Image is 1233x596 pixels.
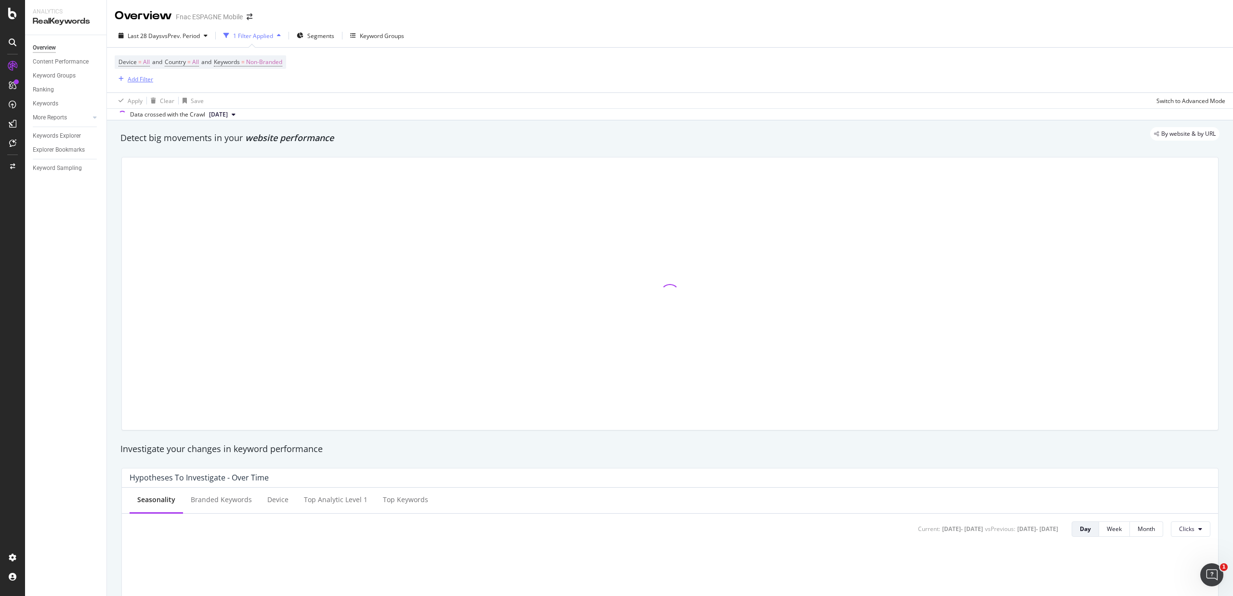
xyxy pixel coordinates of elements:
[152,58,162,66] span: and
[33,113,90,123] a: More Reports
[33,99,100,109] a: Keywords
[33,16,99,27] div: RealKeywords
[201,58,211,66] span: and
[1017,525,1058,533] div: [DATE] - [DATE]
[1099,521,1130,537] button: Week
[115,28,211,43] button: Last 28 DaysvsPrev. Period
[33,85,54,95] div: Ranking
[165,58,186,66] span: Country
[137,495,175,505] div: Seasonality
[293,28,338,43] button: Segments
[118,58,137,66] span: Device
[233,32,273,40] div: 1 Filter Applied
[187,58,191,66] span: =
[1200,563,1223,586] iframe: Intercom live chat
[205,109,239,120] button: [DATE]
[1161,131,1216,137] span: By website & by URL
[241,58,245,66] span: =
[307,32,334,40] span: Segments
[1153,93,1225,108] button: Switch to Advanced Mode
[1138,525,1155,533] div: Month
[33,163,100,173] a: Keyword Sampling
[33,145,85,155] div: Explorer Bookmarks
[130,110,205,119] div: Data crossed with the Crawl
[162,32,200,40] span: vs Prev. Period
[128,75,153,83] div: Add Filter
[33,57,89,67] div: Content Performance
[1171,521,1210,537] button: Clicks
[191,97,204,105] div: Save
[160,97,174,105] div: Clear
[115,93,143,108] button: Apply
[246,55,282,69] span: Non-Branded
[1130,521,1163,537] button: Month
[191,495,252,505] div: Branded Keywords
[918,525,940,533] div: Current:
[176,12,243,22] div: Fnac ESPAGNE Mobile
[1107,525,1122,533] div: Week
[143,55,150,69] span: All
[33,71,76,81] div: Keyword Groups
[1080,525,1091,533] div: Day
[33,57,100,67] a: Content Performance
[1150,127,1220,141] div: legacy label
[33,163,82,173] div: Keyword Sampling
[115,8,172,24] div: Overview
[383,495,428,505] div: Top Keywords
[138,58,142,66] span: =
[267,495,289,505] div: Device
[130,473,269,482] div: Hypotheses to Investigate - Over Time
[304,495,367,505] div: Top analytic Level 1
[33,131,81,141] div: Keywords Explorer
[115,73,153,85] button: Add Filter
[1072,521,1099,537] button: Day
[33,71,100,81] a: Keyword Groups
[147,93,174,108] button: Clear
[33,8,99,16] div: Analytics
[209,110,228,119] span: 2025 Oct. 1st
[33,85,100,95] a: Ranking
[1220,563,1228,571] span: 1
[1179,525,1194,533] span: Clicks
[192,55,199,69] span: All
[120,443,1220,455] div: Investigate your changes in keyword performance
[128,32,162,40] span: Last 28 Days
[1156,97,1225,105] div: Switch to Advanced Mode
[33,43,56,53] div: Overview
[214,58,240,66] span: Keywords
[247,13,252,20] div: arrow-right-arrow-left
[33,113,67,123] div: More Reports
[33,43,100,53] a: Overview
[942,525,983,533] div: [DATE] - [DATE]
[360,32,404,40] div: Keyword Groups
[220,28,285,43] button: 1 Filter Applied
[985,525,1015,533] div: vs Previous :
[128,97,143,105] div: Apply
[346,28,408,43] button: Keyword Groups
[179,93,204,108] button: Save
[33,99,58,109] div: Keywords
[33,131,100,141] a: Keywords Explorer
[33,145,100,155] a: Explorer Bookmarks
